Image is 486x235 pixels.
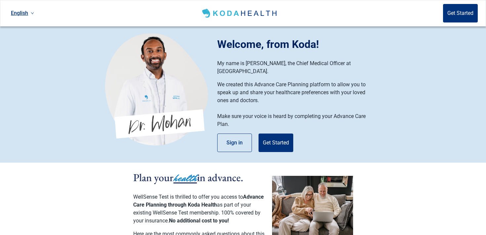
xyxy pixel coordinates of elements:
[31,12,34,15] span: down
[217,36,381,52] h1: Welcome, from Koda!
[174,171,197,185] span: health
[443,4,478,22] button: Get Started
[133,194,243,200] span: WellSense Test is thrilled to offer you access to
[8,8,37,19] a: Current language: English
[217,112,374,128] p: Make sure your voice is heard by completing your Advance Care Plan.
[133,171,174,184] span: Plan your
[169,217,229,224] span: No additional cost to you!
[217,59,374,75] p: My name is [PERSON_NAME], the Chief Medical Officer at [GEOGRAPHIC_DATA].
[105,33,208,145] img: Koda Health
[201,8,279,19] img: Koda Health
[197,171,243,184] span: in advance.
[217,134,252,152] button: Sign in
[259,134,293,152] button: Get Started
[217,81,374,104] p: We created this Advance Care Planning platform to allow you to speak up and share your healthcare...
[133,202,261,224] span: as part of your existing WellSense Test membership. 100% covered by your insurance.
